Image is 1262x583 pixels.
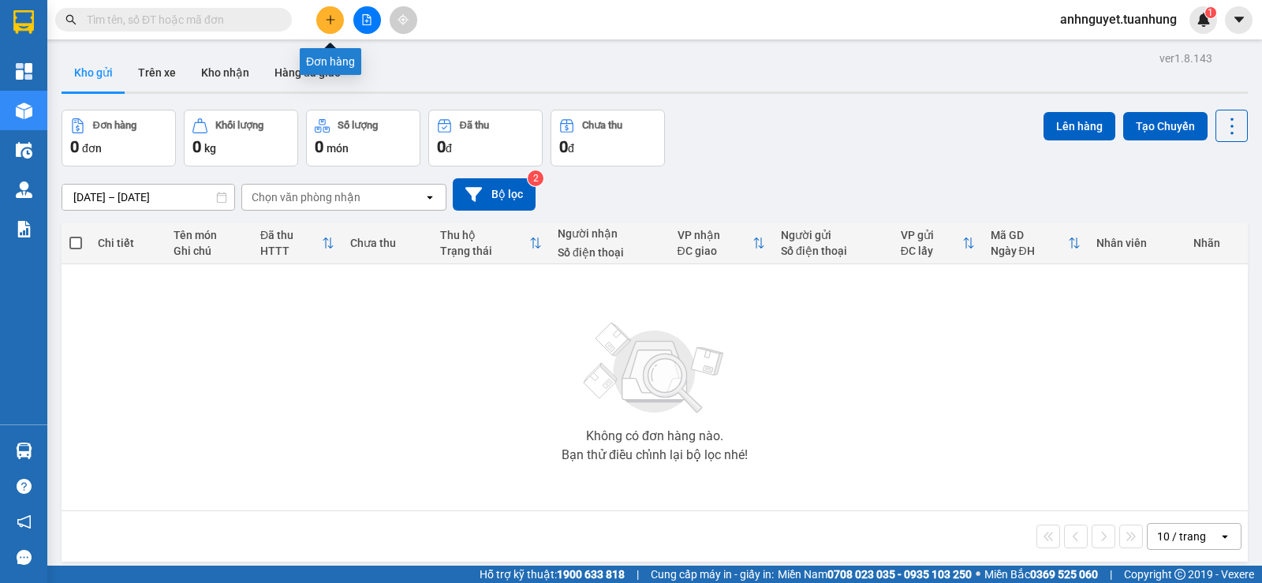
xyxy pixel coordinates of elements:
img: logo-vxr [13,10,34,34]
span: caret-down [1232,13,1246,27]
img: icon-new-feature [1197,13,1211,27]
button: Chưa thu0đ [551,110,665,166]
div: Người gửi [781,229,885,241]
div: Nhân viên [1096,237,1178,249]
img: svg+xml;base64,PHN2ZyBjbGFzcz0ibGlzdC1wbHVnX19zdmciIHhtbG5zPSJodHRwOi8vd3d3LnczLm9yZy8yMDAwL3N2Zy... [576,313,734,424]
div: Trạng thái [440,245,529,257]
th: Toggle SortBy [252,222,342,264]
img: dashboard-icon [16,63,32,80]
th: Toggle SortBy [670,222,773,264]
div: Đã thu [460,120,489,131]
div: Người nhận [558,227,662,240]
div: Chưa thu [350,237,424,249]
sup: 2 [528,170,543,186]
button: file-add [353,6,381,34]
button: Đơn hàng0đơn [62,110,176,166]
button: Hàng đã giao [262,54,353,92]
span: đ [568,142,574,155]
input: Select a date range. [62,185,234,210]
span: 0 [437,137,446,156]
button: plus [316,6,344,34]
div: HTTT [260,245,322,257]
button: Khối lượng0kg [184,110,298,166]
strong: 1900 633 818 [557,568,625,581]
div: VP gửi [901,229,962,241]
strong: 0369 525 060 [1030,568,1098,581]
svg: open [1219,530,1231,543]
button: Đã thu0đ [428,110,543,166]
div: Chọn văn phòng nhận [252,189,360,205]
div: VP nhận [678,229,752,241]
button: Kho gửi [62,54,125,92]
div: Số điện thoại [558,246,662,259]
button: Bộ lọc [453,178,536,211]
div: Chưa thu [582,120,622,131]
span: | [1110,566,1112,583]
div: ver 1.8.143 [1159,50,1212,67]
div: Bạn thử điều chỉnh lại bộ lọc nhé! [562,449,748,462]
img: solution-icon [16,221,32,237]
span: ⚪️ [976,571,980,577]
div: Chi tiết [98,237,158,249]
div: Khối lượng [215,120,263,131]
div: ĐC giao [678,245,752,257]
span: file-add [361,14,372,25]
span: notification [17,514,32,529]
span: aim [398,14,409,25]
span: 0 [315,137,323,156]
th: Toggle SortBy [893,222,983,264]
span: 0 [70,137,79,156]
div: ĐC lấy [901,245,962,257]
th: Toggle SortBy [983,222,1089,264]
button: caret-down [1225,6,1253,34]
strong: 0708 023 035 - 0935 103 250 [827,568,972,581]
th: Toggle SortBy [432,222,550,264]
span: copyright [1174,569,1185,580]
span: message [17,550,32,565]
span: đ [446,142,452,155]
div: Đã thu [260,229,322,241]
span: question-circle [17,479,32,494]
button: Tạo Chuyến [1123,112,1208,140]
div: Tên món [174,229,245,241]
div: Số lượng [338,120,378,131]
span: Cung cấp máy in - giấy in: [651,566,774,583]
span: Miền Bắc [984,566,1098,583]
div: Ngày ĐH [991,245,1069,257]
img: warehouse-icon [16,103,32,119]
span: kg [204,142,216,155]
div: Đơn hàng [93,120,136,131]
div: Mã GD [991,229,1069,241]
button: Lên hàng [1044,112,1115,140]
span: đơn [82,142,102,155]
button: aim [390,6,417,34]
div: Nhãn [1193,237,1240,249]
span: Miền Nam [778,566,972,583]
input: Tìm tên, số ĐT hoặc mã đơn [87,11,273,28]
img: warehouse-icon [16,142,32,159]
span: anhnguyet.tuanhung [1047,9,1189,29]
div: Thu hộ [440,229,529,241]
button: Số lượng0món [306,110,420,166]
span: plus [325,14,336,25]
sup: 1 [1205,7,1216,18]
span: search [65,14,77,25]
span: món [327,142,349,155]
button: Kho nhận [189,54,262,92]
button: Trên xe [125,54,189,92]
div: Đơn hàng [300,48,361,75]
span: 0 [192,137,201,156]
div: Ghi chú [174,245,245,257]
span: | [637,566,639,583]
svg: open [424,191,436,204]
div: 10 / trang [1157,529,1206,544]
div: Số điện thoại [781,245,885,257]
span: 1 [1208,7,1213,18]
div: Không có đơn hàng nào. [586,430,723,443]
span: Hỗ trợ kỹ thuật: [480,566,625,583]
img: warehouse-icon [16,181,32,198]
img: warehouse-icon [16,443,32,459]
span: 0 [559,137,568,156]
